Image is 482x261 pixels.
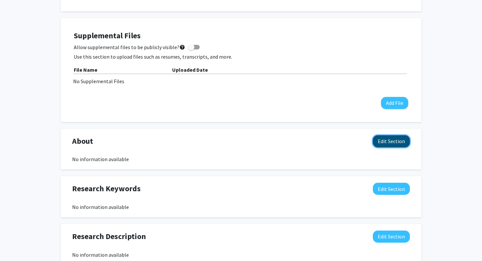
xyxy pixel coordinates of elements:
button: Edit Research Description [373,231,410,243]
iframe: Chat [5,232,28,256]
div: No information available [72,251,410,259]
button: Edit About [373,135,410,147]
h4: Supplemental Files [74,31,408,41]
mat-icon: help [179,43,185,51]
p: Use this section to upload files such as resumes, transcripts, and more. [74,53,408,61]
span: About [72,135,93,147]
div: No Supplemental Files [73,77,409,85]
b: File Name [74,66,97,73]
div: No information available [72,155,410,163]
span: Research Description [72,231,146,242]
button: Add File [381,97,408,109]
span: Research Keywords [72,183,141,195]
div: No information available [72,203,410,211]
b: Uploaded Date [172,66,208,73]
span: Allow supplemental files to be publicly visible? [74,43,185,51]
button: Edit Research Keywords [373,183,410,195]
